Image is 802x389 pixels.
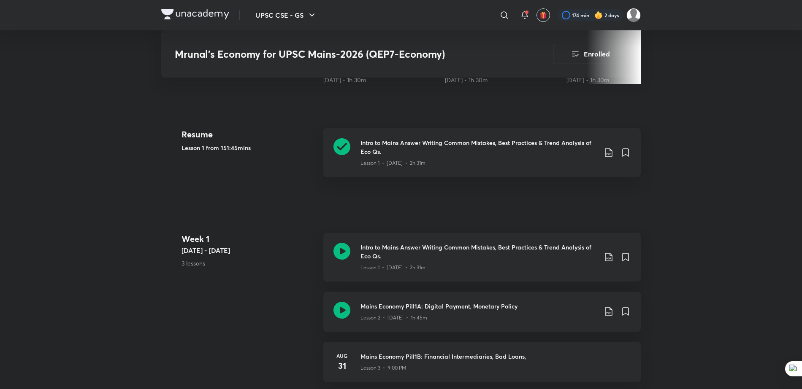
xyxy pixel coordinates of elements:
[333,352,350,359] h6: Aug
[182,233,317,245] h4: Week 1
[333,359,350,372] h4: 31
[360,138,597,156] h3: Intro to Mains Answer Writing Common Mistakes, Best Practices & Trend Analysis of Eco Qs.
[323,292,641,342] a: Mains Economy Pill1A: Digital Payment, Monetary PolicyLesson 2 • [DATE] • 1h 45m
[626,8,641,22] img: Ayushi Singh
[360,302,597,311] h3: Mains Economy Pill1A: Digital Payment, Monetary Policy
[553,44,627,64] button: Enrolled
[360,159,425,167] p: Lesson 1 • [DATE] • 2h 31m
[536,8,550,22] button: avatar
[445,76,560,84] div: 18th Mar • 1h 30m
[360,352,631,361] h3: Mains Economy Pill1B: Financial Intermediaries, Bad Loans,
[182,128,317,141] h4: Resume
[360,364,406,372] p: Lesson 3 • 9:00 PM
[182,245,317,255] h5: [DATE] - [DATE]
[250,7,322,24] button: UPSC CSE - GS
[175,48,505,60] h3: Mrunal’s Economy for UPSC Mains-2026 (QEP7-Economy)
[323,233,641,292] a: Intro to Mains Answer Writing Common Mistakes, Best Practices & Trend Analysis of Eco Qs.Lesson 1...
[161,9,229,21] a: Company Logo
[323,76,438,84] div: 11th Mar • 1h 30m
[594,11,603,19] img: streak
[360,264,425,271] p: Lesson 1 • [DATE] • 2h 31m
[566,76,681,84] div: 6th Apr • 1h 30m
[539,11,547,19] img: avatar
[161,9,229,19] img: Company Logo
[360,243,597,260] h3: Intro to Mains Answer Writing Common Mistakes, Best Practices & Trend Analysis of Eco Qs.
[182,143,317,152] h5: Lesson 1 from 151:45mins
[360,314,427,322] p: Lesson 2 • [DATE] • 1h 45m
[323,128,641,187] a: Intro to Mains Answer Writing Common Mistakes, Best Practices & Trend Analysis of Eco Qs.Lesson 1...
[182,259,317,268] p: 3 lessons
